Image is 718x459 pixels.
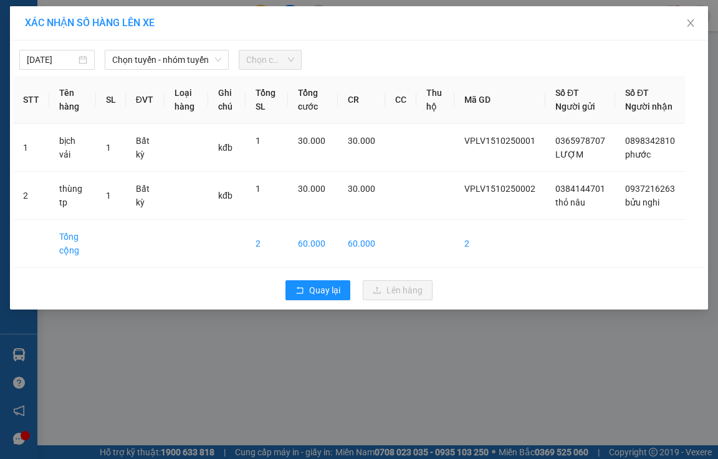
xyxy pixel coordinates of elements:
[112,50,221,69] span: Chọn tuyến - nhóm tuyến
[298,184,325,194] span: 30.000
[625,184,675,194] span: 0937216263
[416,76,454,124] th: Thu hộ
[49,220,96,268] td: Tổng cộng
[298,136,325,146] span: 30.000
[214,56,222,64] span: down
[208,76,246,124] th: Ghi chú
[246,220,288,268] td: 2
[348,184,375,194] span: 30.000
[27,53,76,67] input: 15/10/2025
[338,220,385,268] td: 60.000
[49,172,96,220] td: thùng tp
[126,76,165,124] th: ĐVT
[285,280,350,300] button: rollbackQuay lại
[288,220,338,268] td: 60.000
[385,76,416,124] th: CC
[49,124,96,172] td: bịch vải
[363,280,433,300] button: uploadLên hàng
[555,184,605,194] span: 0384144701
[106,143,111,153] span: 1
[13,76,49,124] th: STT
[625,136,675,146] span: 0898342810
[106,191,111,201] span: 1
[625,102,673,111] span: Người nhận
[126,124,165,172] td: Bất kỳ
[464,184,535,194] span: VPLV1510250002
[25,17,155,29] span: XÁC NHẬN SỐ HÀNG LÊN XE
[218,191,232,201] span: kđb
[13,124,49,172] td: 1
[686,18,696,28] span: close
[555,197,585,207] span: thỏ nâu
[126,172,165,220] td: Bất kỳ
[555,149,583,159] span: LƯỢM
[246,50,294,69] span: Chọn chuyến
[295,286,304,296] span: rollback
[625,149,651,159] span: phước
[555,88,579,98] span: Số ĐT
[256,184,261,194] span: 1
[288,76,338,124] th: Tổng cước
[309,283,340,297] span: Quay lại
[96,76,126,124] th: SL
[464,136,535,146] span: VPLV1510250001
[555,102,595,111] span: Người gửi
[13,172,49,220] td: 2
[246,76,288,124] th: Tổng SL
[625,88,649,98] span: Số ĐT
[555,136,605,146] span: 0365978707
[673,6,708,41] button: Close
[218,143,232,153] span: kđb
[454,220,545,268] td: 2
[165,76,208,124] th: Loại hàng
[625,197,659,207] span: bửu nghi
[256,136,261,146] span: 1
[454,76,545,124] th: Mã GD
[348,136,375,146] span: 30.000
[49,76,96,124] th: Tên hàng
[338,76,385,124] th: CR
